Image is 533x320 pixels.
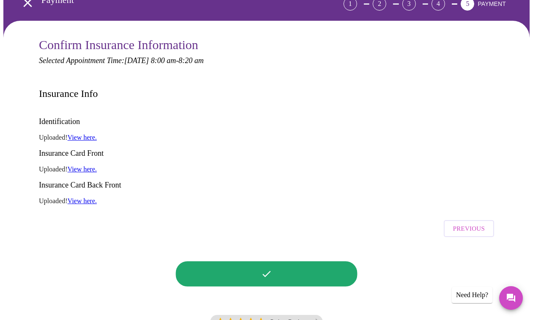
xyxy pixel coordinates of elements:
[39,56,203,65] em: Selected Appointment Time: [DATE] 8:00 am - 8:20 am
[499,286,523,310] button: Messages
[39,134,494,141] p: Uploaded!
[39,117,494,126] h3: Identification
[478,0,506,7] span: PAYMENT
[452,287,492,303] div: Need Help?
[68,134,97,141] a: View here.
[39,149,494,158] h3: Insurance Card Front
[39,166,494,173] p: Uploaded!
[68,166,97,173] a: View here.
[39,88,98,99] h3: Insurance Info
[39,181,494,190] h3: Insurance Card Back Front
[453,223,485,234] span: Previous
[39,197,494,205] p: Uploaded!
[68,197,97,204] a: View here.
[39,38,494,52] h3: Confirm Insurance Information
[444,220,494,237] button: Previous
